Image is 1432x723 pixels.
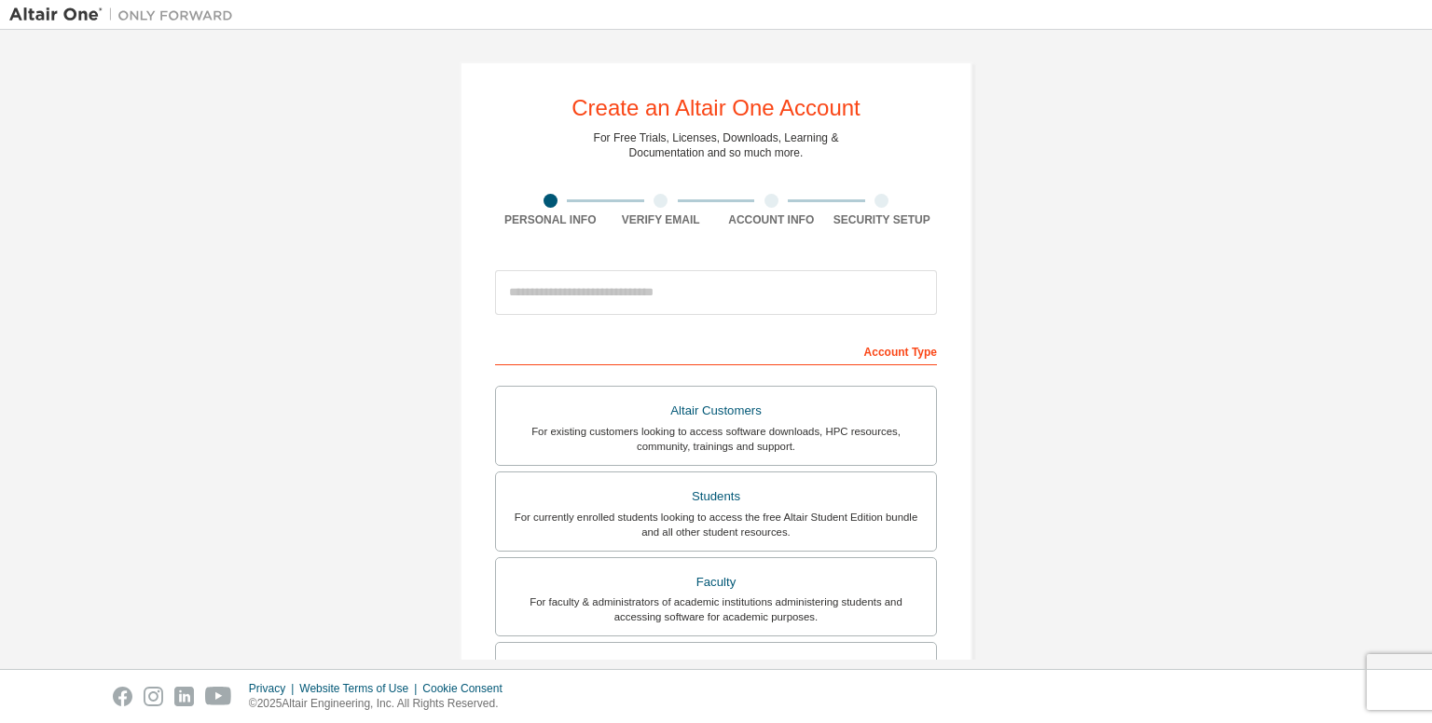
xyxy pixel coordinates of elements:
div: Website Terms of Use [299,681,422,696]
div: Create an Altair One Account [571,97,861,119]
div: Students [507,484,925,510]
div: Account Type [495,335,937,365]
div: For existing customers looking to access software downloads, HPC resources, community, trainings ... [507,424,925,454]
div: Privacy [249,681,299,696]
img: youtube.svg [205,687,232,706]
img: linkedin.svg [174,687,194,706]
div: Faculty [507,569,925,595]
div: Altair Customers [507,398,925,424]
div: Account Info [716,212,827,227]
div: For currently enrolled students looking to access the free Altair Student Edition bundle and all ... [507,510,925,539]
div: Personal Info [495,212,606,227]
div: Everyone else [507,654,925,680]
div: Security Setup [827,212,938,227]
img: facebook.svg [113,687,132,706]
div: For faculty & administrators of academic institutions administering students and accessing softwa... [507,594,925,624]
div: Verify Email [606,212,717,227]
div: For Free Trials, Licenses, Downloads, Learning & Documentation and so much more. [594,130,839,160]
div: Cookie Consent [422,681,513,696]
img: Altair One [9,6,242,24]
p: © 2025 Altair Engineering, Inc. All Rights Reserved. [249,696,514,712]
img: instagram.svg [144,687,163,706]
